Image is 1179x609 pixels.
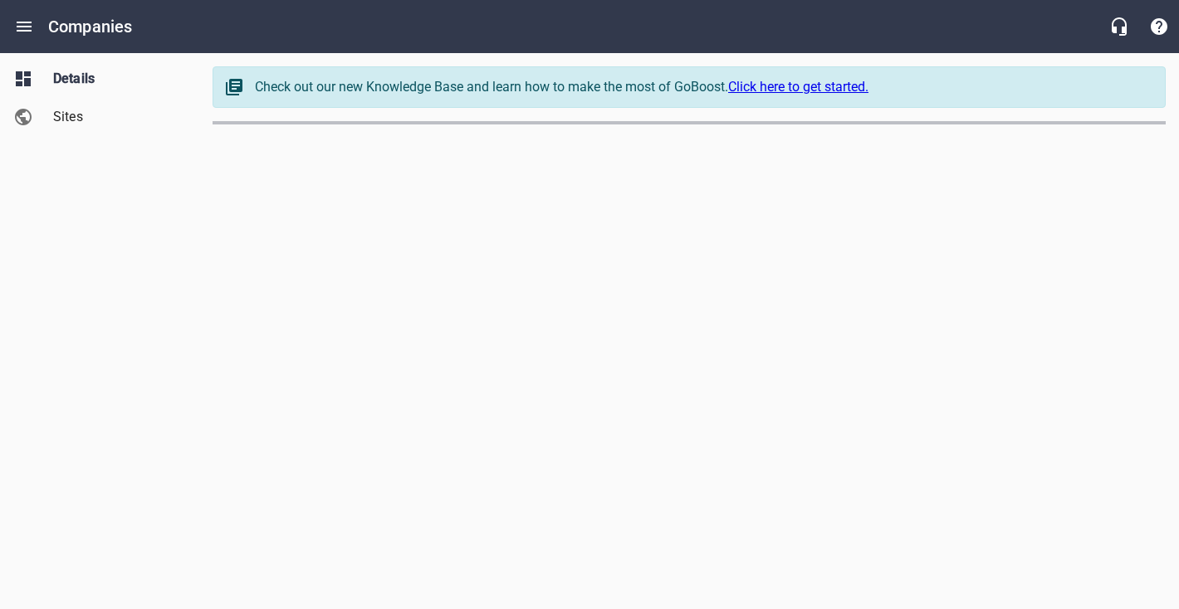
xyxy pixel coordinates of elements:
[728,79,868,95] a: Click here to get started.
[255,77,1148,97] div: Check out our new Knowledge Base and learn how to make the most of GoBoost.
[1099,7,1139,46] button: Live Chat
[53,107,179,127] span: Sites
[1139,7,1179,46] button: Support Portal
[4,7,44,46] button: Open drawer
[48,13,132,40] h6: Companies
[53,69,179,89] span: Details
